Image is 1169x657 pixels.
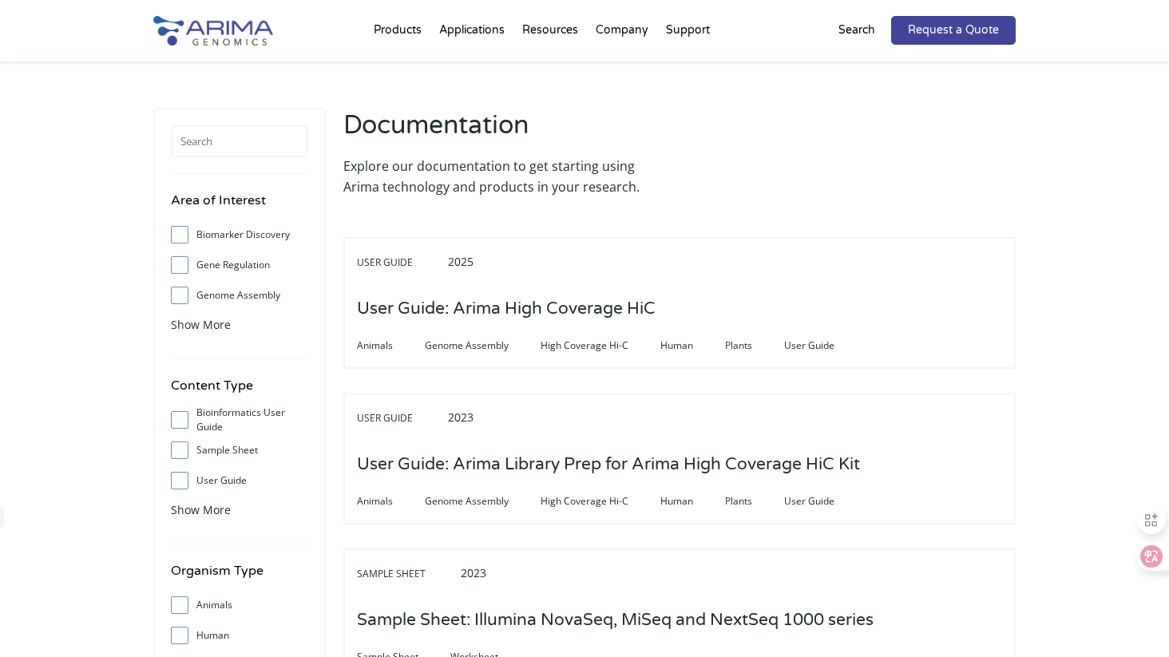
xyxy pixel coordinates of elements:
h3: User Guide: Arima Library Prep for Arima High Coverage HiC Kit [357,440,860,489]
span: Show More [171,502,231,517]
span: User Guide [357,253,445,272]
label: Genome Assembly [171,283,308,307]
h3: Sample Sheet: Illumina NovaSeq, MiSeq and NextSeq 1000 series [357,596,874,645]
span: Genome Assembly [425,336,541,355]
span: Plants [725,492,784,511]
h4: Content Type [171,375,308,408]
a: Sample Sheet: Illumina NovaSeq, MiSeq and NextSeq 1000 series [357,611,874,629]
label: Gene Regulation [171,253,308,277]
label: Bioinformatics User Guide [171,408,308,432]
p: Explore our documentation to get starting using Arima technology and products in your research. [343,156,672,197]
a: User Guide: Arima Library Prep for Arima High Coverage HiC Kit [357,456,860,473]
img: Arima-Genomics-logo [153,16,273,46]
span: User Guide [357,409,445,428]
span: Sample Sheet [357,564,458,584]
a: Request a Quote [891,16,1016,45]
a: User Guide: Arima High Coverage HiC [357,300,656,318]
label: Animals [171,593,308,617]
h4: Organism Type [171,560,308,593]
span: 2023 [448,410,474,425]
h3: User Guide: Arima High Coverage HiC [357,284,656,334]
span: High Coverage Hi-C [541,492,660,511]
input: Search [171,125,308,157]
span: Show More [171,317,231,332]
span: User Guide [784,492,866,511]
label: Human [171,623,308,647]
span: Animals [357,336,425,355]
label: Biomarker Discovery [171,223,308,247]
h4: Area of Interest [171,190,308,223]
label: User Guide [171,469,308,493]
span: High Coverage Hi-C [541,336,660,355]
span: User Guide [784,336,866,355]
p: Search [838,20,875,41]
h2: Documentation [343,108,672,156]
span: 2023 [461,565,486,580]
span: Human [660,336,725,355]
span: 2025 [448,254,474,269]
span: Genome Assembly [425,492,541,511]
span: Animals [357,492,425,511]
label: Sample Sheet [171,438,308,462]
span: Plants [725,336,784,355]
span: Human [660,492,725,511]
